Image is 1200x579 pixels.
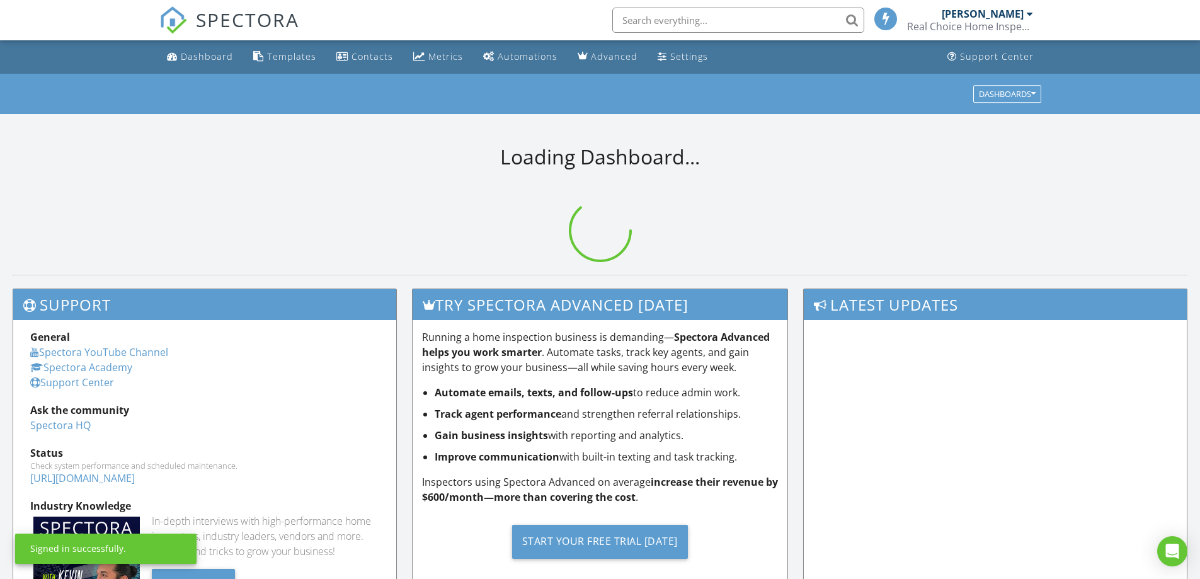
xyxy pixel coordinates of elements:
[428,50,463,62] div: Metrics
[435,385,779,400] li: to reduce admin work.
[159,6,187,34] img: The Best Home Inspection Software - Spectora
[422,475,778,504] strong: increase their revenue by $600/month—more than covering the cost
[331,45,398,69] a: Contacts
[408,45,468,69] a: Metrics
[248,45,321,69] a: Templates
[612,8,864,33] input: Search everything...
[979,89,1036,98] div: Dashboards
[1157,536,1187,566] div: Open Intercom Messenger
[30,330,70,344] strong: General
[30,345,168,359] a: Spectora YouTube Channel
[942,8,1024,20] div: [PERSON_NAME]
[422,515,779,568] a: Start Your Free Trial [DATE]
[422,330,770,359] strong: Spectora Advanced helps you work smarter
[30,471,135,485] a: [URL][DOMAIN_NAME]
[435,428,779,443] li: with reporting and analytics.
[30,498,379,513] div: Industry Knowledge
[498,50,557,62] div: Automations
[435,449,779,464] li: with built-in texting and task tracking.
[960,50,1034,62] div: Support Center
[30,403,379,418] div: Ask the community
[804,289,1187,320] h3: Latest Updates
[162,45,238,69] a: Dashboard
[670,50,708,62] div: Settings
[435,428,548,442] strong: Gain business insights
[181,50,233,62] div: Dashboard
[435,407,561,421] strong: Track agent performance
[435,450,559,464] strong: Improve communication
[478,45,563,69] a: Automations (Basic)
[267,50,316,62] div: Templates
[973,85,1041,103] button: Dashboards
[351,50,393,62] div: Contacts
[573,45,643,69] a: Advanced
[942,45,1039,69] a: Support Center
[512,525,688,559] div: Start Your Free Trial [DATE]
[13,289,396,320] h3: Support
[907,20,1033,33] div: Real Choice Home Inspections Inc.
[435,386,633,399] strong: Automate emails, texts, and follow-ups
[159,17,299,43] a: SPECTORA
[422,330,779,375] p: Running a home inspection business is demanding— . Automate tasks, track key agents, and gain ins...
[30,542,126,555] div: Signed in successfully.
[152,513,379,559] div: In-depth interviews with high-performance home inspectors, industry leaders, vendors and more. Ge...
[653,45,713,69] a: Settings
[30,360,132,374] a: Spectora Academy
[30,461,379,471] div: Check system performance and scheduled maintenance.
[30,375,114,389] a: Support Center
[413,289,788,320] h3: Try spectora advanced [DATE]
[422,474,779,505] p: Inspectors using Spectora Advanced on average .
[30,418,91,432] a: Spectora HQ
[30,445,379,461] div: Status
[591,50,637,62] div: Advanced
[196,6,299,33] span: SPECTORA
[435,406,779,421] li: and strengthen referral relationships.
